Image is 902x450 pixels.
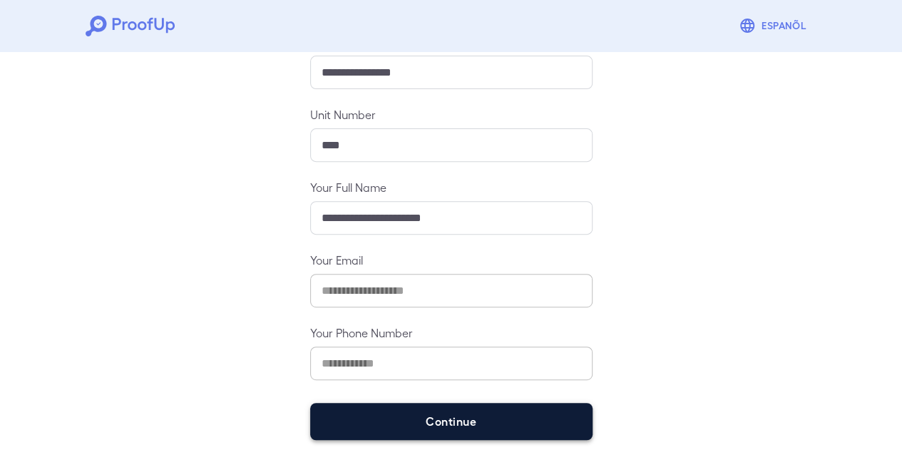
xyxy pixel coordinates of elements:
[310,403,593,440] button: Continue
[310,324,593,341] label: Your Phone Number
[733,11,816,40] button: Espanõl
[310,252,593,268] label: Your Email
[310,106,593,123] label: Unit Number
[310,179,593,195] label: Your Full Name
